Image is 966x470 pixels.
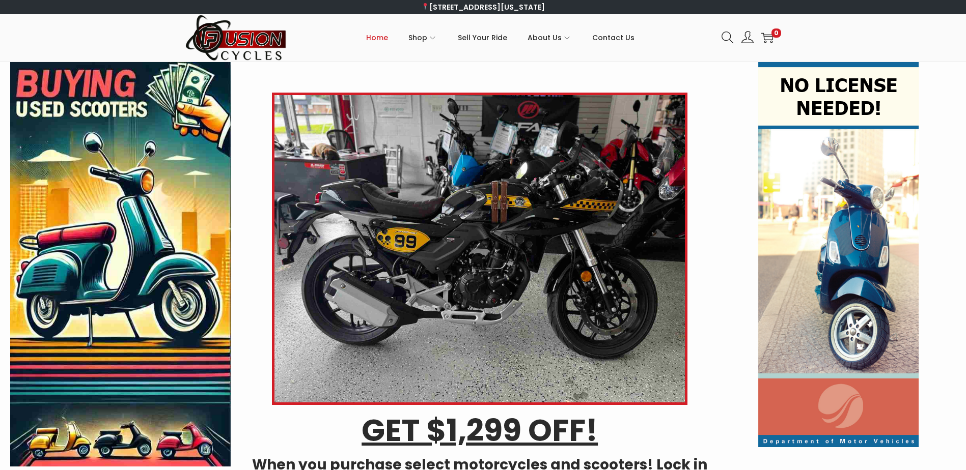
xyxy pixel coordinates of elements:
[421,2,545,12] a: [STREET_ADDRESS][US_STATE]
[528,25,562,50] span: About Us
[366,15,388,61] a: Home
[362,409,598,452] u: GET $1,299 OFF!
[458,15,507,61] a: Sell Your Ride
[592,15,634,61] a: Contact Us
[592,25,634,50] span: Contact Us
[287,15,714,61] nav: Primary navigation
[366,25,388,50] span: Home
[408,15,437,61] a: Shop
[761,32,774,44] a: 0
[185,14,287,62] img: Woostify retina logo
[528,15,572,61] a: About Us
[422,3,429,10] img: 📍
[458,25,507,50] span: Sell Your Ride
[408,25,427,50] span: Shop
